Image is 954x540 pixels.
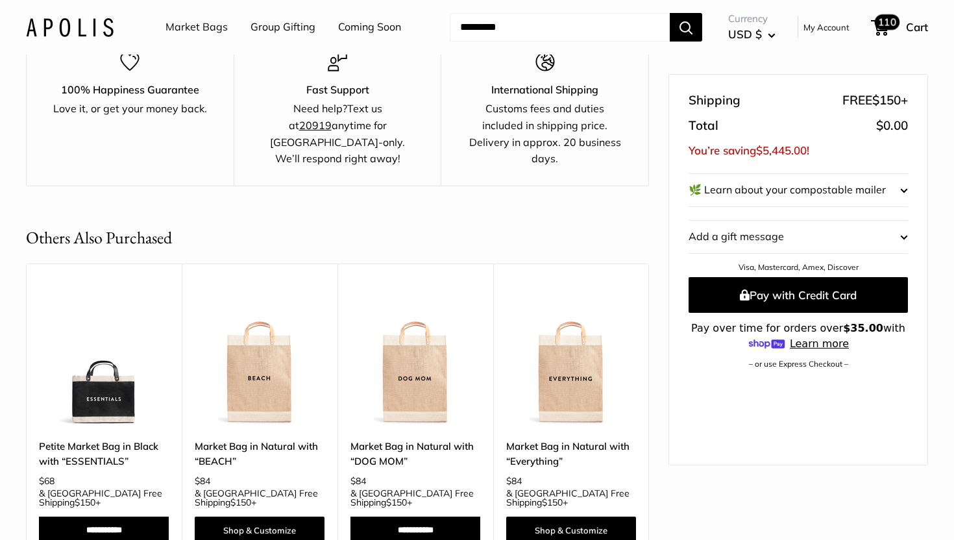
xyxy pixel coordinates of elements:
img: Petite Market Bag in Black with “ESSENTIALS” [39,296,169,426]
span: FREE + [842,89,908,112]
button: Pay with Credit Card [689,277,908,313]
span: $150 [872,92,901,108]
a: Market Bag in Natural with “DOG MOM”Market Bag in Natural with “DOG MOM” [350,296,480,426]
div: Need help? anytime for [GEOGRAPHIC_DATA]-only. We’ll respond right away! [257,101,419,167]
span: Cart [906,20,928,34]
button: Search [670,13,702,42]
span: Total [689,114,718,138]
a: Coming Soon [338,18,401,37]
span: $68 [39,475,55,487]
span: You’re saving ! [689,143,809,157]
a: Visa, Mastercard, Amex, Discover [739,263,859,273]
img: Market Bag in Natural with “DOG MOM” [350,296,480,426]
img: Market Bag in Natural with “BEACH” [195,296,324,426]
span: Currency [728,10,776,28]
a: Market Bag in Natural with “Everything” [506,439,636,469]
span: $84 [195,475,210,487]
div: Customs fees and duties included in shipping price. Delivery in approx. 20 business days. [464,101,626,167]
span: & [GEOGRAPHIC_DATA] Free Shipping + [195,489,324,507]
span: $150 [230,497,251,508]
u: 20919 [299,119,332,132]
a: Market Bags [165,18,228,37]
span: & [GEOGRAPHIC_DATA] Free Shipping + [39,489,169,507]
button: Add a gift message [689,221,908,254]
span: $150 [75,497,95,508]
a: Market Bag in Natural with “BEACH” [195,439,324,469]
span: Shipping [689,89,740,112]
button: 🌿 Learn about your compostable mailer [689,175,908,207]
p: Fast Support [257,82,419,99]
a: 110 Cart [872,17,928,38]
p: International Shipping [464,82,626,99]
span: & [GEOGRAPHIC_DATA] Free Shipping + [350,489,480,507]
span: $0.00 [876,117,908,133]
span: USD $ [728,27,762,41]
h2: Others Also Purchased [26,225,172,251]
input: Search... [450,13,670,42]
span: $84 [506,475,522,487]
img: Apolis [26,18,114,36]
a: Market Bag in Natural with “DOG MOM” [350,439,480,469]
span: $150 [386,497,407,508]
a: Group Gifting [251,18,315,37]
span: $150 [542,497,563,508]
span: 110 [875,14,899,30]
div: Love it, or get your money back. [49,101,211,117]
span: $5,445.00 [756,143,807,157]
a: Petite Market Bag in Black with “ESSENTIALS” [39,439,169,469]
a: – or use Express Checkout – [749,359,848,369]
button: USD $ [728,24,776,45]
a: Market Bag in Natural with “BEACH”Market Bag in Natural with “BEACH” [195,296,324,426]
a: Petite Market Bag in Black with “ESSENTIALS”Petite Market Bag in Black with “ESSENTIALS” [39,296,169,426]
span: $84 [350,475,366,487]
a: My Account [803,19,850,35]
img: Market Bag in Natural with “Everything” [506,296,636,426]
span: & [GEOGRAPHIC_DATA] Free Shipping + [506,489,636,507]
iframe: PayPal-paypal [689,391,908,419]
a: Market Bag in Natural with “Everything”Market Bag in Natural with “Everything” [506,296,636,426]
p: 100% Happiness Guarantee [49,82,211,99]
